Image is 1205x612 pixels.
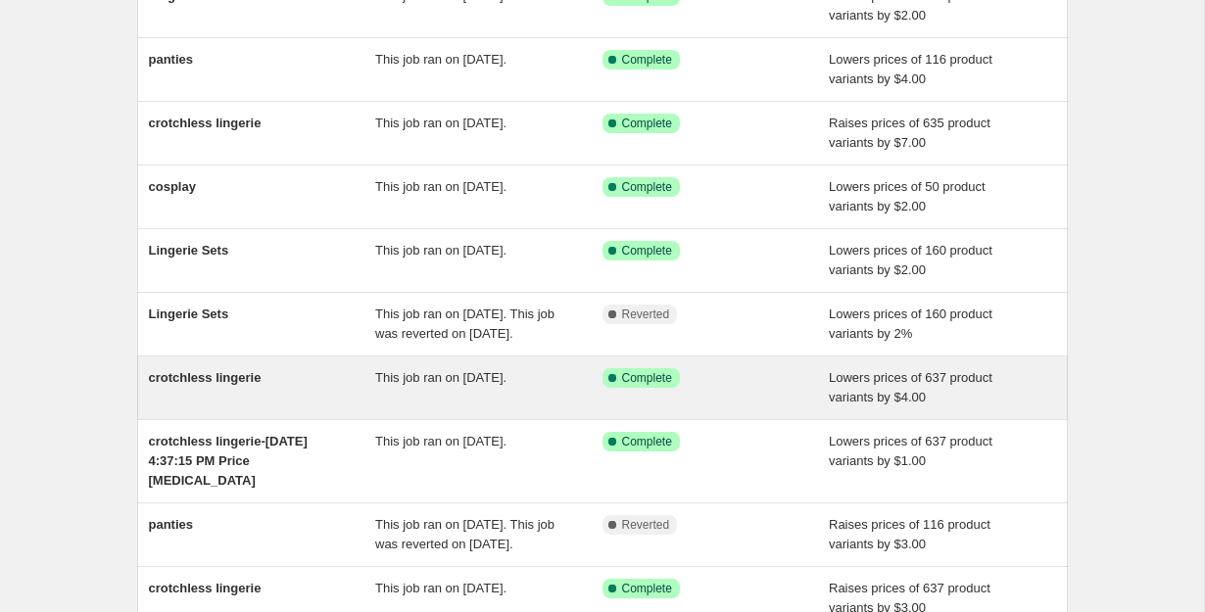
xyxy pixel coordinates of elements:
span: This job ran on [DATE]. [375,370,506,385]
span: crotchless lingerie [149,370,262,385]
span: Complete [622,370,672,386]
span: This job ran on [DATE]. [375,243,506,258]
span: Complete [622,116,672,131]
span: Complete [622,52,672,68]
span: Lowers prices of 160 product variants by 2% [829,306,992,341]
span: This job ran on [DATE]. This job was reverted on [DATE]. [375,517,554,551]
span: Raises prices of 635 product variants by $7.00 [829,116,990,150]
span: Complete [622,243,672,259]
span: Lowers prices of 160 product variants by $2.00 [829,243,992,277]
span: crotchless lingerie-[DATE] 4:37:15 PM Price [MEDICAL_DATA] [149,434,308,488]
span: This job ran on [DATE]. [375,116,506,130]
span: Complete [622,581,672,596]
span: Lowers prices of 637 product variants by $4.00 [829,370,992,404]
span: Lowers prices of 637 product variants by $1.00 [829,434,992,468]
span: Lowers prices of 116 product variants by $4.00 [829,52,992,86]
span: This job ran on [DATE]. [375,434,506,448]
span: Reverted [622,306,670,322]
span: Raises prices of 116 product variants by $3.00 [829,517,990,551]
span: Complete [622,434,672,449]
span: crotchless lingerie [149,581,262,595]
span: Complete [622,179,672,195]
span: crotchless lingerie [149,116,262,130]
span: This job ran on [DATE]. [375,52,506,67]
span: This job ran on [DATE]. [375,179,506,194]
span: cosplay [149,179,196,194]
span: This job ran on [DATE]. This job was reverted on [DATE]. [375,306,554,341]
span: panties [149,517,194,532]
span: Reverted [622,517,670,533]
span: Lowers prices of 50 product variants by $2.00 [829,179,986,213]
span: This job ran on [DATE]. [375,581,506,595]
span: Lingerie Sets [149,306,229,321]
span: panties [149,52,194,67]
span: Lingerie Sets [149,243,229,258]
